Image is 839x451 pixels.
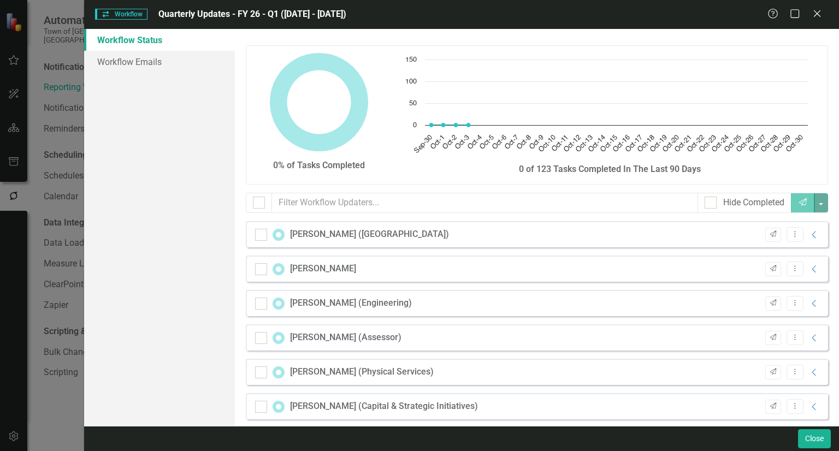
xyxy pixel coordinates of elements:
[772,134,792,153] text: Oct-29
[400,54,813,163] svg: Interactive chart
[748,134,767,153] text: Oct-27
[649,134,669,153] text: Oct-19
[413,134,434,155] text: Sep-30
[400,54,819,163] div: Chart. Highcharts interactive chart.
[798,429,831,448] button: Close
[503,134,520,151] text: Oct-7
[409,100,417,107] text: 50
[84,51,235,73] a: Workflow Emails
[413,122,417,129] text: 0
[405,78,417,85] text: 100
[95,9,147,20] span: Workflow
[441,123,446,127] path: Oct-1, 0. Tasks Completed.
[673,134,693,153] text: Oct-21
[84,29,235,51] a: Workflow Status
[575,134,594,153] text: Oct-13
[158,9,346,19] span: Quarterly Updates - FY 26 - Q1 ([DATE] - [DATE])
[405,56,417,63] text: 150
[290,263,356,275] div: [PERSON_NAME]
[290,331,401,344] div: [PERSON_NAME] (Assessor)
[516,134,533,151] text: Oct-8
[466,134,483,151] text: Oct-4
[273,160,365,170] strong: 0% of Tasks Completed
[441,134,458,151] text: Oct-2
[711,134,730,153] text: Oct-24
[563,134,582,153] text: Oct-12
[723,134,743,153] text: Oct-25
[735,134,755,153] text: Oct-26
[624,134,644,153] text: Oct-17
[454,123,458,127] path: Oct-2, 0. Tasks Completed.
[271,193,698,213] input: Filter Workflow Updaters...
[587,134,607,153] text: Oct-14
[599,134,619,153] text: Oct-15
[661,134,681,153] text: Oct-20
[698,134,718,153] text: Oct-23
[612,134,631,153] text: Oct-16
[290,400,478,413] div: [PERSON_NAME] (Capital & Strategic Initiatives)
[785,134,805,153] text: Oct-30
[636,134,656,153] text: Oct-18
[491,134,508,151] text: Oct-6
[466,123,471,127] path: Oct-3, 0. Tasks Completed.
[290,366,434,378] div: [PERSON_NAME] (Physical Services)
[478,134,495,151] text: Oct-5
[528,134,545,151] text: Oct-9
[760,134,779,153] text: Oct-28
[537,134,557,153] text: Oct-10
[290,297,412,310] div: [PERSON_NAME] (Engineering)
[723,197,784,209] div: Hide Completed
[429,134,446,151] text: Oct-1
[551,134,570,153] text: Oct-11
[290,228,449,241] div: [PERSON_NAME] ([GEOGRAPHIC_DATA])
[519,164,701,174] strong: 0 of 123 Tasks Completed In The Last 90 Days
[686,134,706,153] text: Oct-22
[429,123,434,127] path: Sep-30, 0. Tasks Completed.
[454,134,471,151] text: Oct-3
